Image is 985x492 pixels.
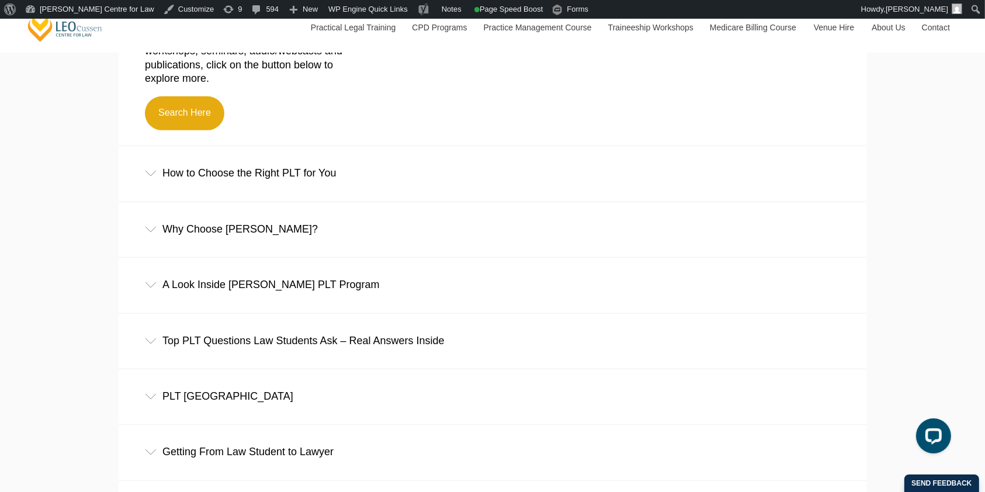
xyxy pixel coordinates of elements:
p: If you are searching for CPD conferences, workshops, seminars, audio/webcasts and publications, c... [145,31,365,86]
a: Contact [913,2,959,53]
a: Venue Hire [805,2,863,53]
span: [PERSON_NAME] [886,5,948,13]
a: Practical Legal Training [302,2,404,53]
a: CPD Programs [403,2,474,53]
a: [PERSON_NAME] Centre for Law [26,9,104,43]
div: Getting From Law Student to Lawyer [119,425,866,479]
a: About Us [863,2,913,53]
div: PLT [GEOGRAPHIC_DATA] [119,369,866,424]
a: Medicare Billing Course [701,2,805,53]
iframe: LiveChat chat widget [907,414,956,463]
a: Traineeship Workshops [599,2,701,53]
div: A Look Inside [PERSON_NAME] PLT Program [119,258,866,312]
a: Search Here [145,96,224,130]
div: Why Choose [PERSON_NAME]? [119,202,866,257]
div: How to Choose the Right PLT for You [119,146,866,200]
a: Practice Management Course [475,2,599,53]
div: Top PLT Questions Law Students Ask – Real Answers Inside [119,314,866,368]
